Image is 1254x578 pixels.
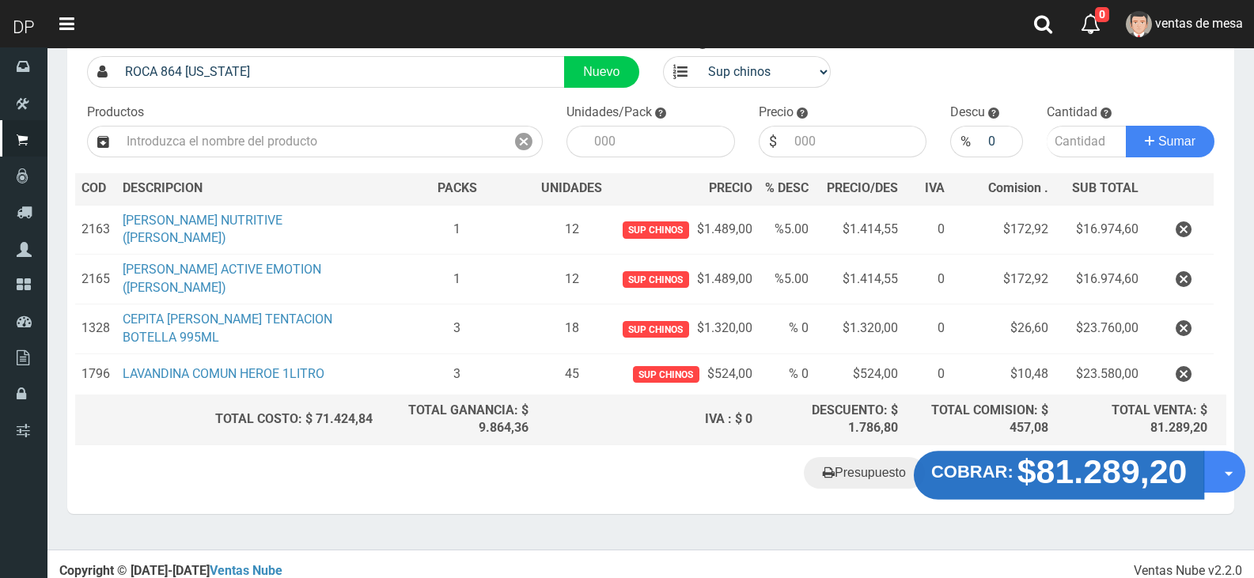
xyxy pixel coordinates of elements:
td: $16.974,60 [1055,255,1145,304]
input: Cantidad [1047,126,1127,157]
img: User Image [1126,11,1152,37]
th: DES [116,173,379,205]
span: % DESC [765,180,809,195]
a: CEPITA [PERSON_NAME] TENTACION BOTELLA 995ML [123,312,332,345]
label: Cantidad [1047,104,1097,122]
div: TOTAL COMISION: $ 457,08 [911,402,1048,438]
a: [PERSON_NAME] NUTRITIVE ([PERSON_NAME]) [123,213,282,246]
td: 45 [535,353,608,395]
span: Comision . [988,180,1048,195]
span: SUB TOTAL [1072,179,1138,198]
a: Ventas Nube [210,563,282,578]
span: ventas de mesa [1155,16,1243,31]
span: 0 [1095,7,1109,22]
td: % 0 [759,353,816,395]
span: Sup chinos [623,221,688,238]
label: Precio [759,104,794,122]
td: 18 [535,304,608,353]
a: [PERSON_NAME] ACTIVE EMOTION ([PERSON_NAME]) [123,262,321,295]
td: %5.00 [759,205,816,255]
span: IVA [925,180,945,195]
div: % [950,126,980,157]
td: 12 [535,255,608,304]
td: $23.580,00 [1055,353,1145,395]
a: LAVANDINA COMUN HEROE 1LITRO [123,366,324,381]
td: 3 [379,304,535,353]
div: IVA : $ 0 [541,410,752,429]
span: Sup chinos [633,366,699,383]
div: $ [759,126,786,157]
label: Productos [87,104,144,122]
label: Descu [950,104,985,122]
label: Unidades/Pack [566,104,652,122]
input: 000 [980,126,1022,157]
a: Presupuesto [804,457,925,489]
th: COD [75,173,116,205]
td: $16.974,60 [1055,205,1145,255]
th: PACKS [379,173,535,205]
td: % 0 [759,304,816,353]
div: DESCUENTO: $ 1.786,80 [765,402,898,438]
td: $1.414,55 [815,255,904,304]
td: 1328 [75,304,116,353]
span: Sup chinos [623,321,688,338]
td: $23.760,00 [1055,304,1145,353]
span: Sup chinos [623,271,688,288]
td: $172,92 [951,205,1055,255]
span: PRECIO/DES [827,180,898,195]
td: 2165 [75,255,116,304]
span: CRIPCION [146,180,203,195]
td: $524,00 [608,353,758,395]
input: Consumidor Final [117,56,565,88]
td: 3 [379,353,535,395]
td: 0 [904,304,951,353]
td: 2163 [75,205,116,255]
input: Introduzca el nombre del producto [119,126,506,157]
input: 000 [586,126,735,157]
td: $26,60 [951,304,1055,353]
td: 1796 [75,353,116,395]
td: 0 [904,205,951,255]
strong: $81.289,20 [1017,453,1188,490]
div: TOTAL GANANCIA: $ 9.864,36 [385,402,528,438]
span: PRECIO [709,179,752,198]
input: 000 [786,126,927,157]
div: TOTAL VENTA: $ 81.289,20 [1061,402,1207,438]
td: $1.414,55 [815,205,904,255]
div: TOTAL COSTO: $ 71.424,84 [81,410,373,429]
td: 12 [535,205,608,255]
td: $1.489,00 [608,205,758,255]
td: $172,92 [951,255,1055,304]
button: Sumar [1126,126,1214,157]
td: 0 [904,353,951,395]
td: %5.00 [759,255,816,304]
td: $1.320,00 [815,304,904,353]
th: UNIDADES [535,173,608,205]
td: 0 [904,255,951,304]
td: $524,00 [815,353,904,395]
strong: COBRAR: [931,463,1013,482]
td: 1 [379,255,535,304]
a: Nuevo [564,56,638,88]
td: $10,48 [951,353,1055,395]
span: Sumar [1158,134,1195,148]
td: $1.489,00 [608,255,758,304]
button: COBRAR: $81.289,20 [914,451,1205,500]
td: 1 [379,205,535,255]
td: $1.320,00 [608,304,758,353]
strong: Copyright © [DATE]-[DATE] [59,563,282,578]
